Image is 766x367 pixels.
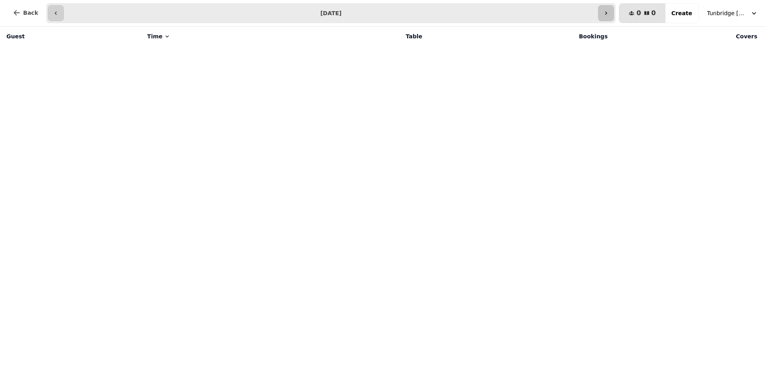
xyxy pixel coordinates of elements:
[301,27,427,46] th: Table
[636,10,641,16] span: 0
[671,10,692,16] span: Create
[147,32,170,40] button: Time
[702,6,763,20] button: Tunbridge [PERSON_NAME]
[23,10,38,16] span: Back
[427,27,613,46] th: Bookings
[612,27,762,46] th: Covers
[665,4,699,23] button: Create
[6,3,45,22] button: Back
[619,4,665,23] button: 00
[707,9,747,17] span: Tunbridge [PERSON_NAME]
[147,32,162,40] span: Time
[651,10,656,16] span: 0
